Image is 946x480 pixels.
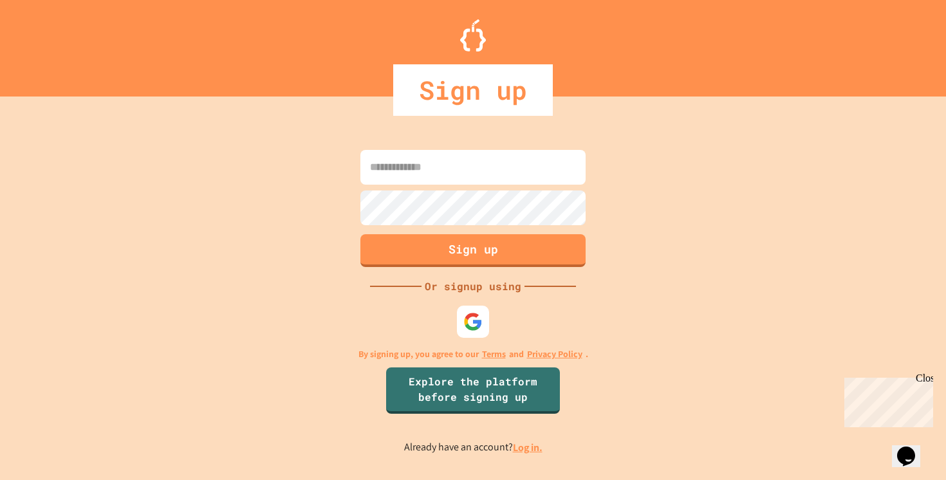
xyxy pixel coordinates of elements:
[513,441,543,454] a: Log in.
[360,234,586,267] button: Sign up
[460,19,486,51] img: Logo.svg
[839,373,933,427] iframe: chat widget
[358,347,588,361] p: By signing up, you agree to our and .
[482,347,506,361] a: Terms
[422,279,524,294] div: Or signup using
[527,347,582,361] a: Privacy Policy
[892,429,933,467] iframe: chat widget
[5,5,89,82] div: Chat with us now!Close
[386,367,560,414] a: Explore the platform before signing up
[404,439,543,456] p: Already have an account?
[463,312,483,331] img: google-icon.svg
[393,64,553,116] div: Sign up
